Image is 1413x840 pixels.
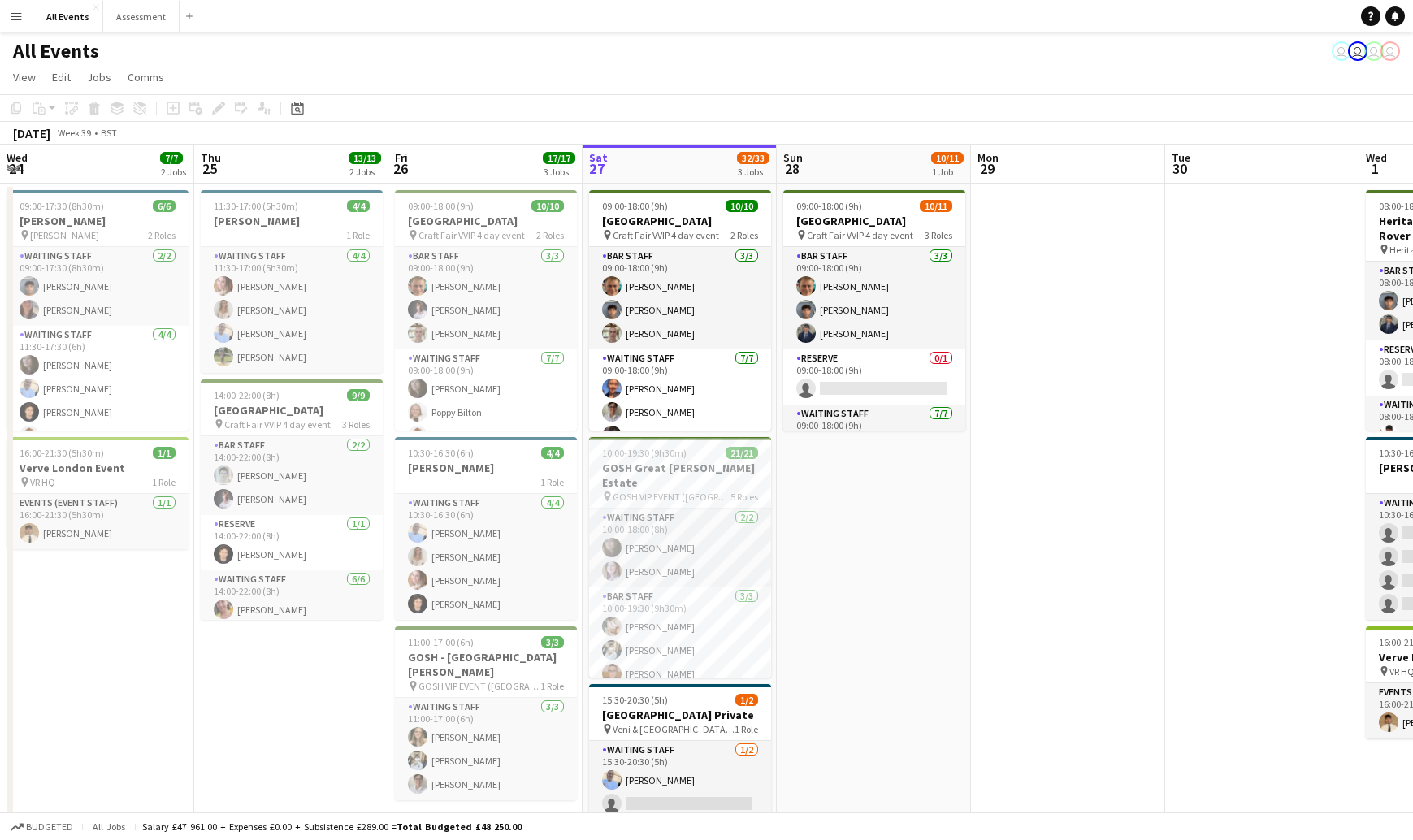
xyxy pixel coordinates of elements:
[4,159,28,178] span: 24
[30,229,99,241] span: [PERSON_NAME]
[977,150,999,165] span: Mon
[589,349,771,546] app-card-role: Waiting Staff7/709:00-18:00 (9h)[PERSON_NAME][PERSON_NAME][PERSON_NAME]
[920,200,952,212] span: 10/11
[589,587,771,690] app-card-role: Bar Staff3/310:00-19:30 (9h30m)[PERSON_NAME][PERSON_NAME][PERSON_NAME]
[783,150,803,165] span: Sun
[543,152,575,164] span: 17/17
[737,152,769,164] span: 32/33
[1169,159,1190,178] span: 30
[395,247,577,349] app-card-role: Bar Staff3/309:00-18:00 (9h)[PERSON_NAME][PERSON_NAME][PERSON_NAME]
[7,247,189,326] app-card-role: Waiting Staff2/209:00-17:30 (8h30m)[PERSON_NAME][PERSON_NAME]
[418,680,540,692] span: GOSH VIP EVENT ([GEOGRAPHIC_DATA][PERSON_NAME])
[52,70,71,84] span: Edit
[201,190,383,373] app-job-card: 11:30-17:00 (5h30m)4/4[PERSON_NAME]1 RoleWaiting Staff4/411:30-17:00 (5h30m)[PERSON_NAME][PERSON_...
[1363,159,1387,178] span: 1
[589,150,608,165] span: Sat
[349,152,381,164] span: 13/13
[397,821,522,833] span: Total Budgeted £48 250.00
[201,214,383,228] h3: [PERSON_NAME]
[1348,41,1367,61] app-user-avatar: Nathan Wong
[1364,41,1384,61] app-user-avatar: Nathan Wong
[7,214,189,228] h3: [PERSON_NAME]
[7,190,189,431] app-job-card: 09:00-17:30 (8h30m)6/6[PERSON_NAME] [PERSON_NAME]2 RolesWaiting Staff2/209:00-17:30 (8h30m)[PERSO...
[89,821,128,833] span: All jobs
[142,821,522,833] div: Salary £47 961.00 + Expenses £0.00 + Subsistence £289.00 =
[33,1,103,32] button: All Events
[418,229,525,241] span: Craft Fair VVIP 4 day event
[224,418,331,431] span: Craft Fair VVIP 4 day event
[807,229,913,241] span: Craft Fair VVIP 4 day event
[408,447,474,459] span: 10:30-16:30 (6h)
[346,229,370,241] span: 1 Role
[7,67,42,88] a: View
[408,636,474,648] span: 11:00-17:00 (6h)
[395,190,577,431] app-job-card: 09:00-18:00 (9h)10/10[GEOGRAPHIC_DATA] Craft Fair VVIP 4 day event2 RolesBar Staff3/309:00-18:00 ...
[395,494,577,620] app-card-role: Waiting Staff4/410:30-16:30 (6h)[PERSON_NAME][PERSON_NAME][PERSON_NAME][PERSON_NAME]
[214,200,298,212] span: 11:30-17:00 (5h30m)
[395,437,577,620] div: 10:30-16:30 (6h)4/4[PERSON_NAME]1 RoleWaiting Staff4/410:30-16:30 (6h)[PERSON_NAME][PERSON_NAME][...
[932,166,963,178] div: 1 Job
[7,150,28,165] span: Wed
[541,636,564,648] span: 3/3
[121,67,171,88] a: Comms
[201,379,383,620] app-job-card: 14:00-22:00 (8h)9/9[GEOGRAPHIC_DATA] Craft Fair VVIP 4 day event3 RolesBar Staff2/214:00-22:00 (8...
[613,723,735,735] span: Veni & [GEOGRAPHIC_DATA] Private
[589,461,771,490] h3: GOSH Great [PERSON_NAME] Estate
[730,491,758,503] span: 5 Roles
[395,461,577,475] h3: [PERSON_NAME]
[613,491,730,503] span: GOSH VIP EVENT ([GEOGRAPHIC_DATA][PERSON_NAME])
[540,680,564,692] span: 1 Role
[589,190,771,431] app-job-card: 09:00-18:00 (9h)10/10[GEOGRAPHIC_DATA] Craft Fair VVIP 4 day event2 RolesBar Staff3/309:00-18:00 ...
[544,166,574,178] div: 3 Jobs
[349,166,380,178] div: 2 Jobs
[392,159,408,178] span: 26
[589,247,771,349] app-card-role: Bar Staff3/309:00-18:00 (9h)[PERSON_NAME][PERSON_NAME][PERSON_NAME]
[735,723,758,735] span: 1 Role
[7,437,189,549] app-job-card: 16:00-21:30 (5h30m)1/1Verve London Event VR HQ1 RoleEvents (Event Staff)1/116:00-21:30 (5h30m)[PE...
[783,349,965,405] app-card-role: Reserve0/109:00-18:00 (9h)
[730,229,758,241] span: 2 Roles
[103,1,180,32] button: Assessment
[395,214,577,228] h3: [GEOGRAPHIC_DATA]
[540,476,564,488] span: 1 Role
[589,437,771,678] app-job-card: 10:00-19:30 (9h30m)21/21GOSH Great [PERSON_NAME] Estate GOSH VIP EVENT ([GEOGRAPHIC_DATA][PERSON_...
[1366,150,1387,165] span: Wed
[7,326,189,452] app-card-role: Waiting Staff4/411:30-17:30 (6h)[PERSON_NAME][PERSON_NAME][PERSON_NAME][PERSON_NAME]
[20,447,104,459] span: 16:00-21:30 (5h30m)
[201,515,383,570] app-card-role: Reserve1/114:00-22:00 (8h)[PERSON_NAME]
[589,741,771,820] app-card-role: Waiting Staff1/215:30-20:30 (5h)[PERSON_NAME]
[395,650,577,679] h3: GOSH - [GEOGRAPHIC_DATA][PERSON_NAME]
[395,626,577,800] app-job-card: 11:00-17:00 (6h)3/3GOSH - [GEOGRAPHIC_DATA][PERSON_NAME] GOSH VIP EVENT ([GEOGRAPHIC_DATA][PERSON...
[214,389,280,401] span: 14:00-22:00 (8h)
[796,200,862,212] span: 09:00-18:00 (9h)
[342,418,370,431] span: 3 Roles
[26,821,73,833] span: Budgeted
[87,70,111,84] span: Jobs
[589,708,771,722] h3: [GEOGRAPHIC_DATA] Private
[395,150,408,165] span: Fri
[738,166,769,178] div: 3 Jobs
[531,200,564,212] span: 10/10
[602,694,668,706] span: 15:30-20:30 (5h)
[153,200,176,212] span: 6/6
[1332,41,1351,61] app-user-avatar: Nathan Wong
[1172,150,1190,165] span: Tue
[201,247,383,373] app-card-role: Waiting Staff4/411:30-17:00 (5h30m)[PERSON_NAME][PERSON_NAME][PERSON_NAME][PERSON_NAME]
[931,152,964,164] span: 10/11
[1380,41,1400,61] app-user-avatar: Nathan Wong
[20,200,104,212] span: 09:00-17:30 (8h30m)
[589,509,771,587] app-card-role: Waiting Staff2/210:00-18:00 (8h)[PERSON_NAME][PERSON_NAME]
[30,476,55,488] span: VR HQ
[781,159,803,178] span: 28
[589,214,771,228] h3: [GEOGRAPHIC_DATA]
[783,405,965,606] app-card-role: Waiting Staff7/709:00-18:00 (9h)
[198,159,221,178] span: 25
[783,190,965,431] div: 09:00-18:00 (9h)10/11[GEOGRAPHIC_DATA] Craft Fair VVIP 4 day event3 RolesBar Staff3/309:00-18:00 ...
[589,684,771,820] div: 15:30-20:30 (5h)1/2[GEOGRAPHIC_DATA] Private Veni & [GEOGRAPHIC_DATA] Private1 RoleWaiting Staff1...
[726,200,758,212] span: 10/10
